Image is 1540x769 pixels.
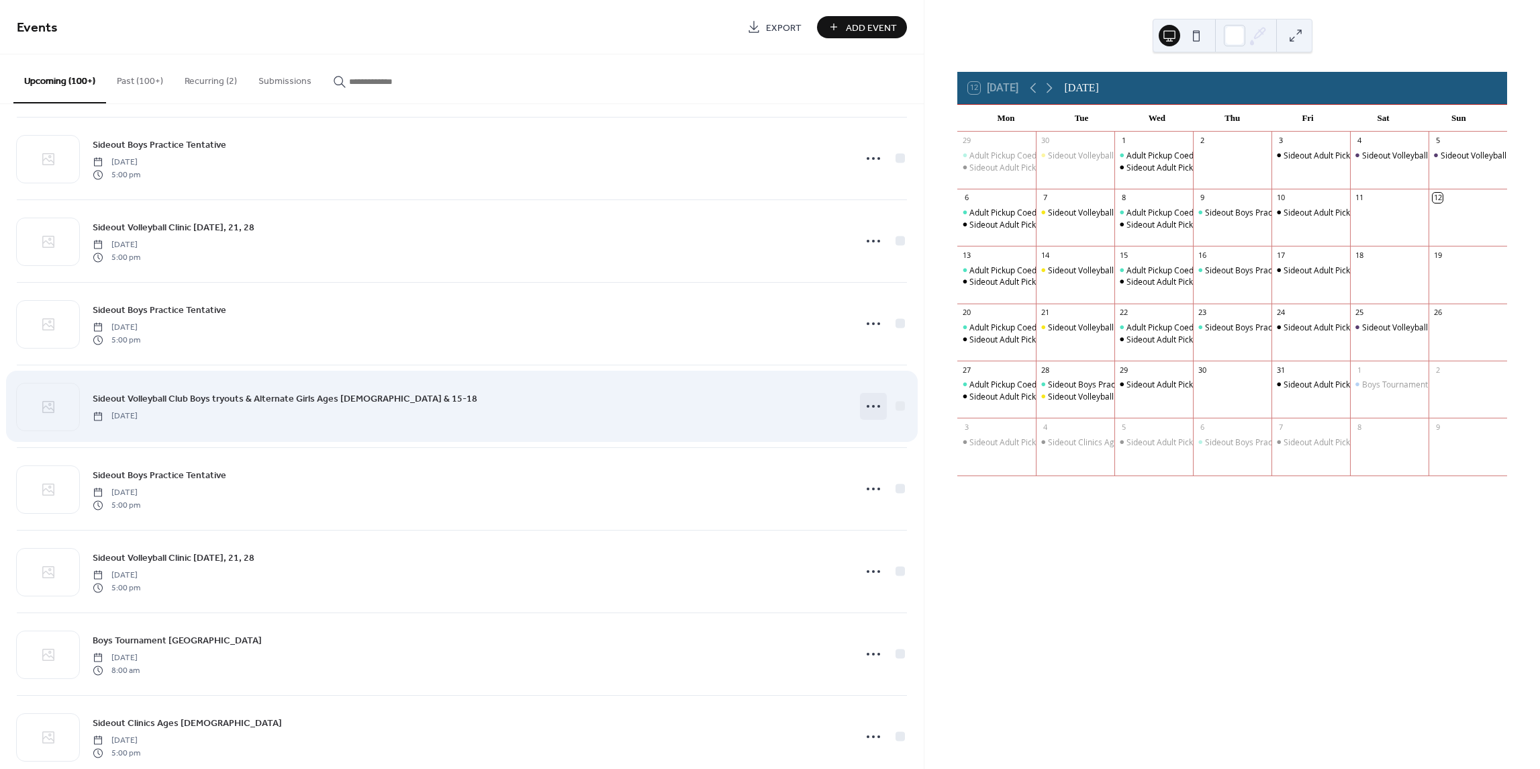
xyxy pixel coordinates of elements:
div: 1 [1354,365,1364,375]
div: Thu [1195,105,1270,132]
div: Sideout Boys Practice Tentative [1193,207,1271,218]
div: Sideout Volleyball Clinic Oct 7, 14, 21, 28 [1036,265,1114,276]
div: 21 [1040,308,1050,318]
div: Sideout Volleyball Clinic [DATE], 21, 28 [1048,207,1190,218]
div: Sideout Adult Pickup Co-ed [1126,437,1226,448]
div: Adult Pickup Coed [1114,265,1193,276]
div: Sideout Adult Pickup Co-ed [1114,276,1193,287]
div: 1 [1118,136,1128,146]
div: 26 [1433,308,1443,318]
div: Sideout Adult Pickup Co-ed [957,162,1036,173]
div: 19 [1433,250,1443,260]
span: Sideout Volleyball Club Boys tryouts & Alternate Girls Ages [DEMOGRAPHIC_DATA] & 15-18 [93,392,477,406]
div: 3 [961,422,971,432]
div: Sideout Adult Pickup Co-ed [1126,334,1226,345]
div: Sideout Adult Pickup Co-ed [957,391,1036,402]
div: 28 [1040,365,1050,375]
div: Sideout Adult Pickup Co-ed [1271,379,1350,390]
div: 13 [961,250,971,260]
span: [DATE] [93,322,140,334]
div: Sideout Adult Pickup Co-ed [1114,162,1193,173]
div: Adult Pickup Coed [1126,322,1194,333]
div: Sideout Adult Pickup Co-ed [969,162,1069,173]
div: 9 [1433,422,1443,432]
div: 2 [1197,136,1207,146]
span: 5:00 pm [93,582,140,594]
div: Sideout Adult Pickup Co-ed [1114,437,1193,448]
div: Fri [1270,105,1345,132]
div: 27 [961,365,971,375]
span: [DATE] [93,735,140,747]
span: 5:00 pm [93,747,140,759]
div: Adult Pickup Coed [957,265,1036,276]
div: 9 [1197,193,1207,203]
div: Sideout Volleyball Clinic [DATE], 21, 28 [1048,265,1190,276]
a: Export [737,16,812,38]
span: [DATE] [93,487,140,499]
div: 29 [1118,365,1128,375]
div: Sideout Volleyball Club Boys tryouts & Alternate Girls Ages 9-14 & 15-18 [1350,322,1429,333]
div: 7 [1040,193,1050,203]
span: Boys Tournament [GEOGRAPHIC_DATA] [93,634,262,648]
div: 16 [1197,250,1207,260]
div: Tue [1044,105,1119,132]
div: Adult Pickup Coed [969,207,1037,218]
button: Add Event [817,16,907,38]
div: Sideout Volleyball Clinic Oct 7, 14, 21, 28 [1036,322,1114,333]
div: Sideout Adult Pickup Co-ed [1284,322,1384,333]
div: 24 [1276,308,1286,318]
div: Sideout Volleyball Club Tryout Ages 9-14 & 15-18 [1350,150,1429,161]
div: Sideout Boys Practice Tentative [1205,265,1322,276]
span: Add Event [846,21,897,35]
div: Adult Pickup Coed [957,379,1036,390]
div: Adult Pickup Coed [969,322,1037,333]
div: 6 [961,193,971,203]
span: 5:00 pm [93,334,140,346]
div: Adult Pickup Coed [969,265,1037,276]
div: 23 [1197,308,1207,318]
a: Sideout Volleyball Clinic [DATE], 21, 28 [93,550,254,566]
span: Sideout Volleyball Clinic [DATE], 21, 28 [93,551,254,566]
button: Past (100+) [106,54,174,102]
div: Adult Pickup Coed [957,150,1036,161]
div: Sideout Adult Pickup Co-ed [957,437,1036,448]
div: 5 [1433,136,1443,146]
div: Sideout Adult Pickup Co-ed [1284,437,1384,448]
div: Sideout Adult Pickup Co-ed [969,437,1069,448]
div: Sideout Boys Practice Tentative [1205,207,1322,218]
div: Sideout Volleyball Clinic [DATE], 21, 28 [1048,391,1190,402]
div: Sideout Volleyball Club Boys tryouts & Alternate Girls Ages 9-14 & 15-18 [1429,150,1507,161]
div: Sideout Volleyball Clinic Oct 7, 14, 21, 28 [1036,391,1114,402]
div: Adult Pickup Coed [1126,265,1194,276]
span: 8:00 am [93,664,140,676]
div: 14 [1040,250,1050,260]
span: 5:00 pm [93,251,140,263]
a: Boys Tournament [GEOGRAPHIC_DATA] [93,633,262,648]
div: Sideout Adult Pickup Co-ed [957,334,1036,345]
div: Sideout Adult Pickup Co-ed [1284,207,1384,218]
div: 20 [961,308,971,318]
div: Mon [968,105,1043,132]
div: 29 [961,136,971,146]
div: Sideout Adult Pickup Co-ed [1126,379,1226,390]
div: 10 [1276,193,1286,203]
div: Sideout Boys Practice Tentative [1193,322,1271,333]
div: Sun [1421,105,1496,132]
div: 2 [1433,365,1443,375]
div: Sideout Boys Practice Tentative [1048,379,1165,390]
div: 8 [1118,193,1128,203]
a: Sideout Volleyball Club Boys tryouts & Alternate Girls Ages [DEMOGRAPHIC_DATA] & 15-18 [93,391,477,406]
div: 6 [1197,422,1207,432]
div: Sideout Adult Pickup Co-ed [1114,219,1193,230]
div: Adult Pickup Coed [1126,150,1194,161]
div: Sideout Adult Pickup Co-ed [957,219,1036,230]
div: Sideout Boys Practice Tentative [1036,379,1114,390]
div: 22 [1118,308,1128,318]
div: Sideout Adult Pickup Co-ed [1284,379,1384,390]
div: Sideout Adult Pickup Co-ed [1284,265,1384,276]
div: Sideout Adult Pickup Co-ed [1271,150,1350,161]
span: 5:00 pm [93,499,140,511]
div: Sideout Boys Practice Tentative [1205,437,1322,448]
a: Sideout Boys Practice Tentative [93,137,226,152]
